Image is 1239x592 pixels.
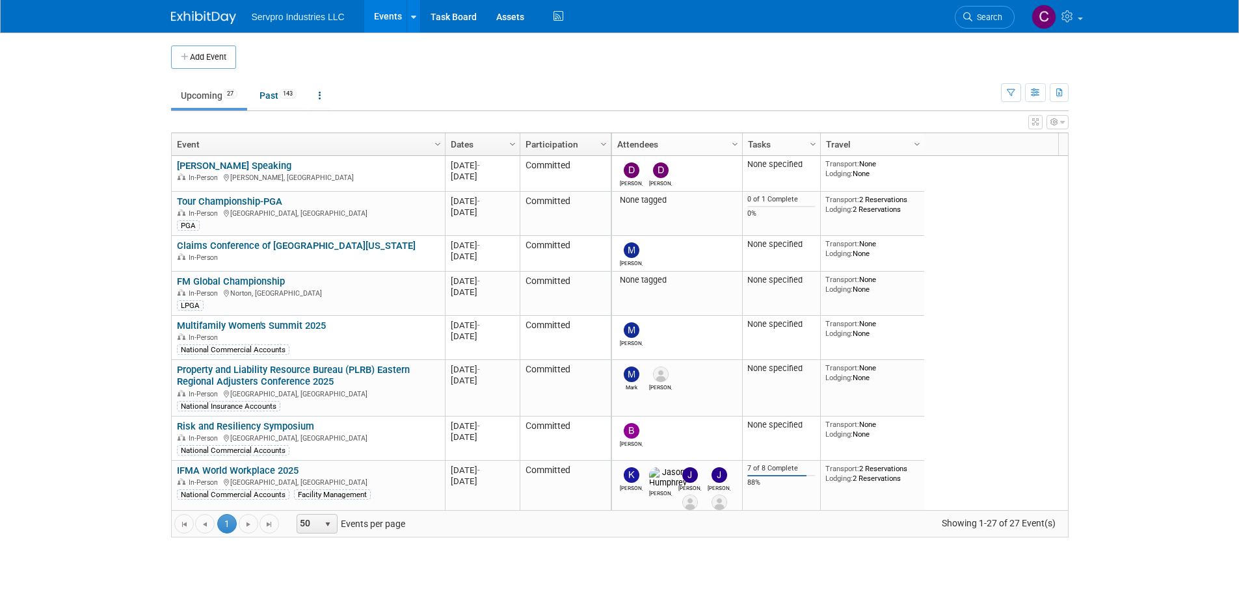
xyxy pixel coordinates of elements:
[596,133,611,153] a: Column Settings
[825,169,853,178] span: Lodging:
[617,275,737,285] div: None tagged
[520,360,611,417] td: Committed
[177,287,439,298] div: Norton, [GEOGRAPHIC_DATA]
[825,464,859,473] span: Transport:
[451,251,514,262] div: [DATE]
[177,160,291,172] a: [PERSON_NAME] Speaking
[260,514,279,534] a: Go to the last page
[177,465,299,476] a: IFMA World Workplace 2025
[747,239,815,250] div: None specified
[825,329,853,338] span: Lodging:
[189,434,222,443] span: In-Person
[195,514,215,534] a: Go to the previous page
[177,220,200,231] div: PGA
[451,207,514,218] div: [DATE]
[617,133,734,155] a: Attendees
[178,253,185,260] img: In-Person Event
[171,11,236,24] img: ExhibitDay
[747,195,815,204] div: 0 of 1 Complete
[649,488,672,496] div: Jason Humphrey
[624,423,639,439] img: Brian Donnelly
[825,420,859,429] span: Transport:
[826,133,916,155] a: Travel
[477,196,480,206] span: -
[747,319,815,329] div: None specified
[748,133,812,155] a: Tasks
[653,367,669,382] img: Anthony Zubrick
[620,483,643,491] div: Kevin Wofford
[477,421,480,431] span: -
[825,195,919,214] div: 2 Reservations 2 Reservations
[178,209,185,216] img: In-Person Event
[526,133,602,155] a: Participation
[825,319,859,328] span: Transport:
[624,367,639,382] img: Mark Bristol
[825,464,919,483] div: 2 Reservations 2 Reservations
[174,514,194,534] a: Go to the first page
[624,467,639,483] img: Kevin Wofford
[451,431,514,443] div: [DATE]
[825,275,859,284] span: Transport:
[617,195,737,205] div: None tagged
[825,373,853,382] span: Lodging:
[178,174,185,180] img: In-Person Event
[177,489,289,500] div: National Commercial Accounts
[178,478,185,485] img: In-Person Event
[955,6,1015,29] a: Search
[451,160,514,171] div: [DATE]
[520,192,611,236] td: Committed
[451,240,514,251] div: [DATE]
[825,205,853,214] span: Lodging:
[520,461,611,524] td: Committed
[477,240,480,250] span: -
[451,420,514,431] div: [DATE]
[189,253,222,262] span: In-Person
[507,139,518,149] span: Column Settings
[620,258,643,266] div: Matt Bardasian
[808,139,818,149] span: Column Settings
[520,272,611,316] td: Committed
[825,275,919,294] div: None None
[505,133,520,153] a: Column Settings
[477,320,480,330] span: -
[189,478,222,487] span: In-Person
[177,207,439,218] div: [GEOGRAPHIC_DATA], [GEOGRAPHIC_DATA]
[451,276,514,287] div: [DATE]
[649,178,672,187] div: Delana Conger
[520,316,611,360] td: Committed
[682,467,698,483] img: Jay Reynolds
[178,333,185,340] img: In-Person Event
[179,519,189,530] span: Go to the first page
[252,12,345,22] span: Servpro Industries LLC
[177,445,289,456] div: National Commercial Accounts
[177,388,439,399] div: [GEOGRAPHIC_DATA], [GEOGRAPHIC_DATA]
[825,159,919,178] div: None None
[280,514,418,534] span: Events per page
[825,474,853,483] span: Lodging:
[712,467,727,483] img: Jeremy Jackson
[279,89,297,99] span: 143
[825,363,919,382] div: None None
[747,275,815,285] div: None specified
[451,196,514,207] div: [DATE]
[189,289,222,298] span: In-Person
[171,83,247,108] a: Upcoming27
[451,320,514,331] div: [DATE]
[1032,5,1056,29] img: Chris Chassagneux
[910,133,924,153] a: Column Settings
[747,420,815,430] div: None specified
[189,209,222,218] span: In-Person
[177,172,439,183] div: [PERSON_NAME], [GEOGRAPHIC_DATA]
[451,476,514,487] div: [DATE]
[708,483,730,491] div: Jeremy Jackson
[239,514,258,534] a: Go to the next page
[649,467,687,488] img: Jason Humphrey
[189,174,222,182] span: In-Person
[177,276,285,287] a: FM Global Championship
[189,390,222,398] span: In-Person
[177,401,280,411] div: National Insurance Accounts
[730,139,740,149] span: Column Settings
[825,159,859,168] span: Transport:
[624,162,639,178] img: David Duray
[712,495,727,510] img: Matt Post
